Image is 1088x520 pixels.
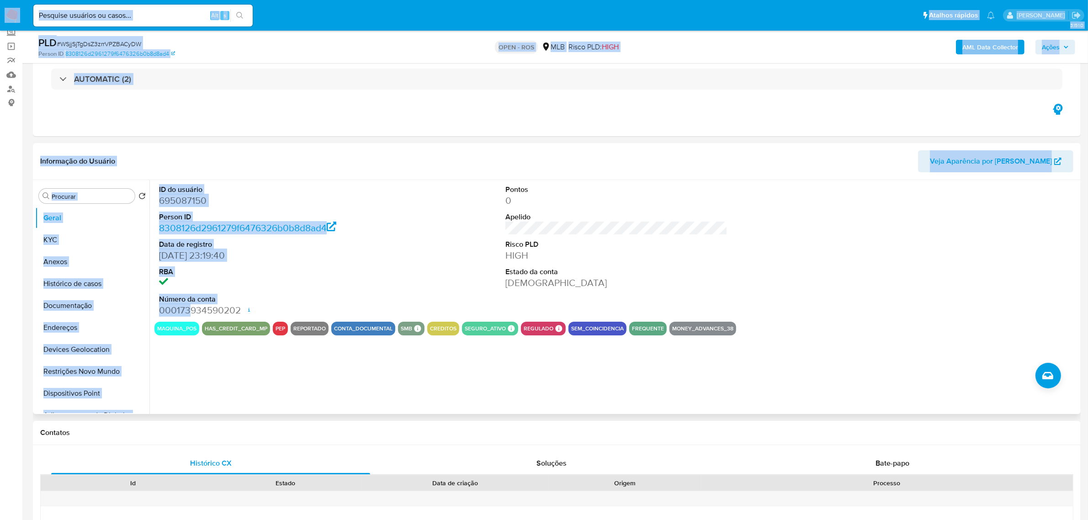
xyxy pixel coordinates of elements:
[33,10,253,21] input: Pesquise usuários ou casos...
[505,194,727,207] dd: 0
[159,185,381,195] dt: ID do usuário
[159,239,381,249] dt: Data de registro
[35,229,149,251] button: KYC
[555,478,695,488] div: Origem
[918,150,1073,172] button: Veja Aparência por [PERSON_NAME]
[230,9,249,22] button: search-icon
[35,295,149,317] button: Documentação
[707,478,1067,488] div: Processo
[524,327,553,330] button: regulado
[51,69,1062,90] div: AUTOMATIC (2)
[40,428,1073,437] h1: Contatos
[159,267,381,277] dt: RBA
[38,35,57,50] b: PLD
[929,11,978,20] span: Atalhos rápidos
[190,458,232,468] span: Histórico CX
[35,317,149,339] button: Endereços
[334,327,393,330] button: conta_documental
[505,212,727,222] dt: Apelido
[215,478,355,488] div: Estado
[430,327,456,330] button: creditos
[35,404,149,426] button: Adiantamentos de Dinheiro
[159,304,381,317] dd: 000173934590202
[293,327,326,330] button: reportado
[536,458,567,468] span: Soluções
[276,327,285,330] button: pep
[632,327,664,330] button: frequente
[223,11,226,20] span: s
[1035,40,1075,54] button: Ações
[40,157,115,166] h1: Informação do Usuário
[876,458,909,468] span: Bate-papo
[52,192,131,201] input: Procurar
[38,50,64,58] b: Person ID
[987,11,995,19] a: Notificações
[505,239,727,249] dt: Risco PLD
[35,382,149,404] button: Dispositivos Point
[401,327,412,330] button: smb
[368,478,542,488] div: Data de criação
[157,327,196,330] button: maquina_pos
[159,212,381,222] dt: Person ID
[571,327,624,330] button: sem_coincidencia
[930,150,1052,172] span: Veja Aparência por [PERSON_NAME]
[956,40,1024,54] button: AML Data Collector
[159,294,381,304] dt: Número da conta
[159,249,381,262] dd: [DATE] 23:19:40
[74,74,131,84] h3: AUTOMATIC (2)
[962,40,1018,54] b: AML Data Collector
[35,251,149,273] button: Anexos
[42,192,50,200] button: Procurar
[35,207,149,229] button: Geral
[205,327,267,330] button: has_credit_card_mp
[505,185,727,195] dt: Pontos
[35,339,149,361] button: Devices Geolocation
[1042,40,1060,54] span: Ações
[57,39,141,48] span: # WSjjSjTgDsZ3zrrVPZBACyDW
[159,194,381,207] dd: 695087150
[541,42,565,52] div: MLB
[602,42,619,52] span: HIGH
[35,273,149,295] button: Histórico de casos
[568,42,619,52] span: Risco PLD:
[1017,11,1068,20] p: jhonata.costa@mercadolivre.com
[65,50,175,58] a: 8308126d2961279f6476326b0b8d8ad4
[672,327,733,330] button: money_advances_38
[505,276,727,289] dd: [DEMOGRAPHIC_DATA]
[35,361,149,382] button: Restrições Novo Mundo
[1072,11,1081,20] a: Sair
[495,41,538,53] p: OPEN - ROS
[138,192,146,202] button: Retornar ao pedido padrão
[63,478,202,488] div: Id
[505,249,727,262] dd: HIGH
[505,267,727,277] dt: Estado da conta
[465,327,506,330] button: seguro_ativo
[159,221,336,234] a: 8308126d2961279f6476326b0b8d8ad4
[1070,21,1083,29] span: 3.151.0
[211,11,218,20] span: Alt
